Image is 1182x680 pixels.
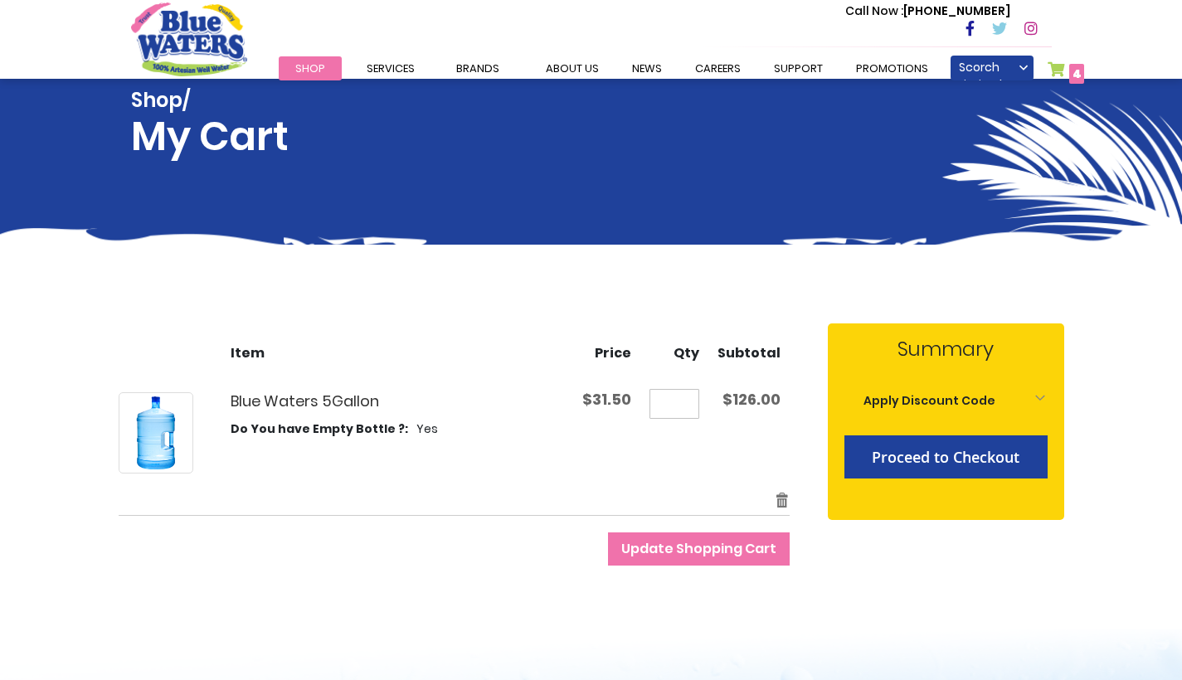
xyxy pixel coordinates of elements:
span: Price [595,343,631,362]
a: careers [679,56,757,80]
span: Brands [456,61,499,76]
strong: Summary [844,334,1048,364]
span: Proceed to Checkout [872,447,1019,467]
h1: My Cart [131,89,289,160]
span: $31.50 [582,389,631,410]
a: store logo [131,2,247,75]
p: [PHONE_NUMBER] [845,2,1010,20]
span: Shop [295,61,325,76]
a: Scorch Limited [951,56,1034,80]
a: 4 [1048,61,1085,85]
dd: Yes [416,420,438,438]
a: Blue Waters 5Gallon [119,392,193,474]
span: 4 [1073,66,1082,82]
a: about us [529,56,615,80]
button: Proceed to Checkout [844,435,1048,478]
span: Subtotal [717,343,781,362]
span: Services [367,61,415,76]
span: Item [231,343,265,362]
span: $126.00 [722,389,781,410]
a: support [757,56,839,80]
span: Shop/ [131,89,289,113]
span: Call Now : [845,2,903,19]
span: Qty [674,343,699,362]
span: Update Shopping Cart [621,539,776,558]
a: News [615,56,679,80]
strong: Apply Discount Code [863,392,995,409]
img: Blue Waters 5Gallon [119,396,192,469]
a: Blue Waters 5Gallon [231,391,379,411]
a: Promotions [839,56,945,80]
dt: Do You have Empty Bottle ? [231,420,408,438]
button: Update Shopping Cart [608,532,790,566]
